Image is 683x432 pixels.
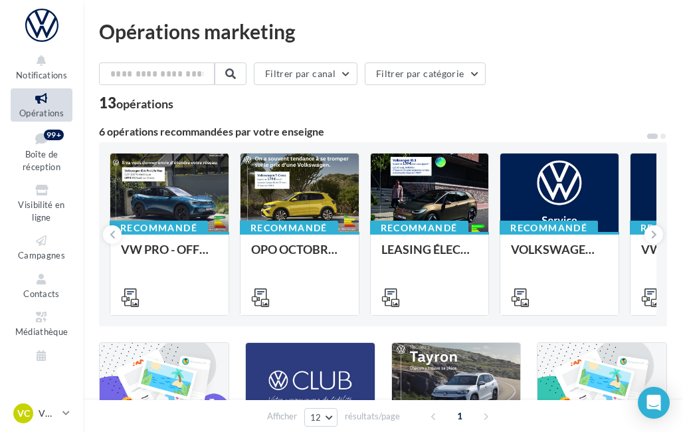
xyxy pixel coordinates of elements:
[39,407,57,420] p: VW CHAMPLAN
[251,243,348,269] div: OPO OCTOBRE 2025
[240,221,338,235] div: Recommandé
[267,410,297,423] span: Afficher
[500,221,598,235] div: Recommandé
[304,408,338,427] button: 12
[23,288,60,299] span: Contacts
[345,410,400,423] span: résultats/page
[18,250,65,261] span: Campagnes
[11,88,72,121] a: Opérations
[11,401,72,426] a: VC VW CHAMPLAN
[638,387,670,419] div: Open Intercom Messenger
[17,407,30,420] span: VC
[11,51,72,83] button: Notifications
[44,130,64,140] div: 99+
[16,70,67,80] span: Notifications
[99,126,646,137] div: 6 opérations recommandées par votre enseigne
[11,231,72,263] a: Campagnes
[381,243,478,269] div: LEASING ÉLECTRIQUE 2025
[365,62,486,85] button: Filtrer par catégorie
[99,96,173,110] div: 13
[18,199,64,223] span: Visibilité en ligne
[370,221,468,235] div: Recommandé
[11,180,72,225] a: Visibilité en ligne
[110,221,208,235] div: Recommandé
[511,243,608,269] div: VOLKSWAGEN APRES-VENTE
[11,269,72,302] a: Contacts
[121,243,218,269] div: VW PRO - OFFRE OCTOBRE 25
[11,127,72,175] a: Boîte de réception99+
[310,412,322,423] span: 12
[116,98,173,110] div: opérations
[23,149,60,172] span: Boîte de réception
[11,307,72,340] a: Médiathèque
[15,326,68,337] span: Médiathèque
[449,405,470,427] span: 1
[11,346,72,378] a: Calendrier
[254,62,357,85] button: Filtrer par canal
[99,21,667,41] div: Opérations marketing
[19,108,64,118] span: Opérations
